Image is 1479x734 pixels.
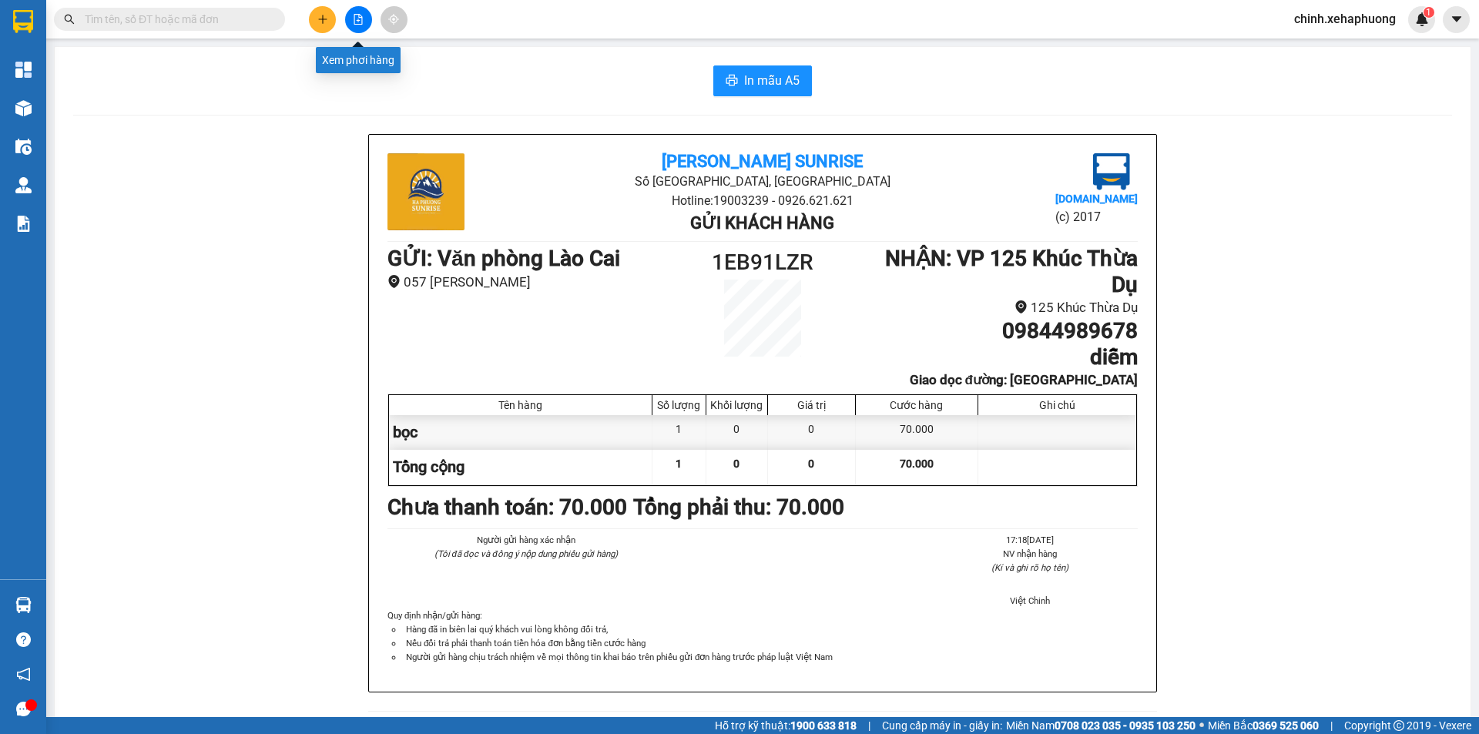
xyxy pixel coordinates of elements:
[857,297,1138,318] li: 125 Khúc Thừa Dụ
[868,717,870,734] span: |
[15,139,32,155] img: warehouse-icon
[403,650,1138,664] li: Người gửi hàng chịu trách nhiệm về mọi thông tin khai báo trên phiếu gửi đơn hàng trước pháp luật...
[733,457,739,470] span: 0
[726,74,738,89] span: printer
[316,47,401,73] div: Xem phơi hàng
[808,457,814,470] span: 0
[387,608,1138,664] div: Quy định nhận/gửi hàng :
[857,318,1138,344] h1: 09844989678
[387,275,401,288] span: environment
[15,597,32,613] img: warehouse-icon
[309,6,336,33] button: plus
[85,11,267,28] input: Tìm tên, số ĐT hoặc mã đơn
[15,62,32,78] img: dashboard-icon
[317,14,328,25] span: plus
[662,152,863,171] b: [PERSON_NAME] Sunrise
[403,636,1138,650] li: Nếu đổi trả phải thanh toán tiền hóa đơn bằng tiền cước hàng
[387,494,627,520] b: Chưa thanh toán : 70.000
[403,622,1138,636] li: Hàng đã in biên lai quý khách vui lòng không đổi trả,
[690,213,834,233] b: Gửi khách hàng
[418,533,633,547] li: Người gửi hàng xác nhận
[345,6,372,33] button: file-add
[900,457,934,470] span: 70.000
[790,719,857,732] strong: 1900 633 818
[1015,300,1028,313] span: environment
[387,246,620,271] b: GỬI : Văn phòng Lào Cai
[885,246,1138,297] b: NHẬN : VP 125 Khúc Thừa Dụ
[116,18,317,37] b: [PERSON_NAME] Sunrise
[1055,207,1138,226] li: (c) 2017
[676,457,682,470] span: 1
[434,548,618,559] i: (Tôi đã đọc và đồng ý nộp dung phiếu gửi hàng)
[1330,717,1333,734] span: |
[715,717,857,734] span: Hỗ trợ kỹ thuật:
[387,153,464,230] img: logo.jpg
[145,79,289,99] b: Gửi khách hàng
[168,112,267,146] h1: 1EB91LZR
[512,191,1012,210] li: Hotline: 19003239 - 0926.621.621
[381,6,407,33] button: aim
[353,14,364,25] span: file-add
[1208,717,1319,734] span: Miền Bắc
[710,399,763,411] div: Khối lượng
[86,57,350,76] li: Hotline: 19003239 - 0926.621.621
[910,372,1138,387] b: Giao dọc đường: [GEOGRAPHIC_DATA]
[1450,12,1464,26] span: caret-down
[1415,12,1429,26] img: icon-new-feature
[1199,722,1204,729] span: ⚪️
[86,38,350,57] li: Số [GEOGRAPHIC_DATA], [GEOGRAPHIC_DATA]
[389,415,652,450] div: bọc
[982,399,1132,411] div: Ghi chú
[393,457,464,476] span: Tổng cộng
[16,667,31,682] span: notification
[393,399,648,411] div: Tên hàng
[64,14,75,25] span: search
[512,172,1012,191] li: Số [GEOGRAPHIC_DATA], [GEOGRAPHIC_DATA]
[857,344,1138,370] h1: diễm
[856,415,978,450] div: 70.000
[13,10,33,33] img: logo-vxr
[16,702,31,716] span: message
[1282,9,1408,28] span: chinh.xehaphuong
[19,112,158,163] b: GỬI : Văn phòng Lào Cai
[16,632,31,647] span: question-circle
[991,562,1068,573] i: (Kí và ghi rõ họ tên)
[652,415,706,450] div: 1
[882,717,1002,734] span: Cung cấp máy in - giấy in:
[1006,717,1196,734] span: Miền Nam
[1055,193,1138,205] b: [DOMAIN_NAME]
[1426,7,1431,18] span: 1
[633,494,844,520] b: Tổng phải thu: 70.000
[860,399,974,411] div: Cước hàng
[713,65,812,96] button: printerIn mẫu A5
[744,71,800,90] span: In mẫu A5
[15,100,32,116] img: warehouse-icon
[1253,719,1319,732] strong: 0369 525 060
[923,547,1138,561] li: NV nhận hàng
[923,533,1138,547] li: 17:18[DATE]
[706,415,768,450] div: 0
[669,246,857,280] h1: 1EB91LZR
[923,594,1138,608] li: Việt Chinh
[15,216,32,232] img: solution-icon
[1424,7,1434,18] sup: 1
[388,14,399,25] span: aim
[1393,720,1404,731] span: copyright
[19,19,96,96] img: logo.jpg
[1055,719,1196,732] strong: 0708 023 035 - 0935 103 250
[15,177,32,193] img: warehouse-icon
[387,272,669,293] li: 057 [PERSON_NAME]
[656,399,702,411] div: Số lượng
[1443,6,1470,33] button: caret-down
[772,399,851,411] div: Giá trị
[1093,153,1130,190] img: logo.jpg
[768,415,856,450] div: 0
